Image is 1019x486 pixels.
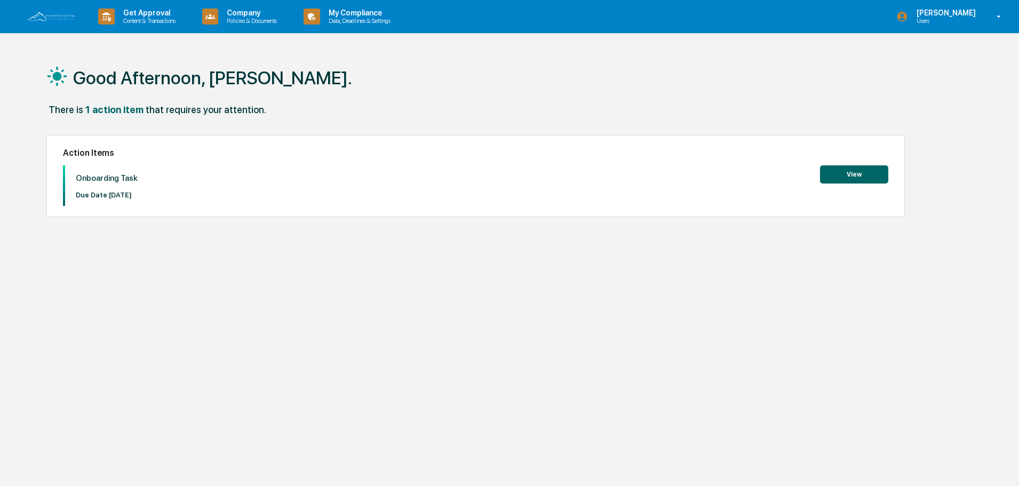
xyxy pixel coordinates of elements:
a: View [820,169,888,179]
img: logo [26,11,77,22]
div: There is [49,104,83,115]
h2: Action Items [63,148,888,158]
p: Company [218,9,282,17]
h1: Good Afternoon, [PERSON_NAME]. [73,67,352,89]
p: Content & Transactions [115,17,181,25]
p: Data, Deadlines & Settings [320,17,396,25]
p: Users [908,17,981,25]
p: Due Date: [DATE] [76,191,138,199]
button: View [820,165,888,184]
div: 1 action item [85,104,144,115]
p: Get Approval [115,9,181,17]
p: My Compliance [320,9,396,17]
div: that requires your attention. [146,104,266,115]
p: Policies & Documents [218,17,282,25]
p: [PERSON_NAME] [908,9,981,17]
p: Onboarding Task [76,173,138,183]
